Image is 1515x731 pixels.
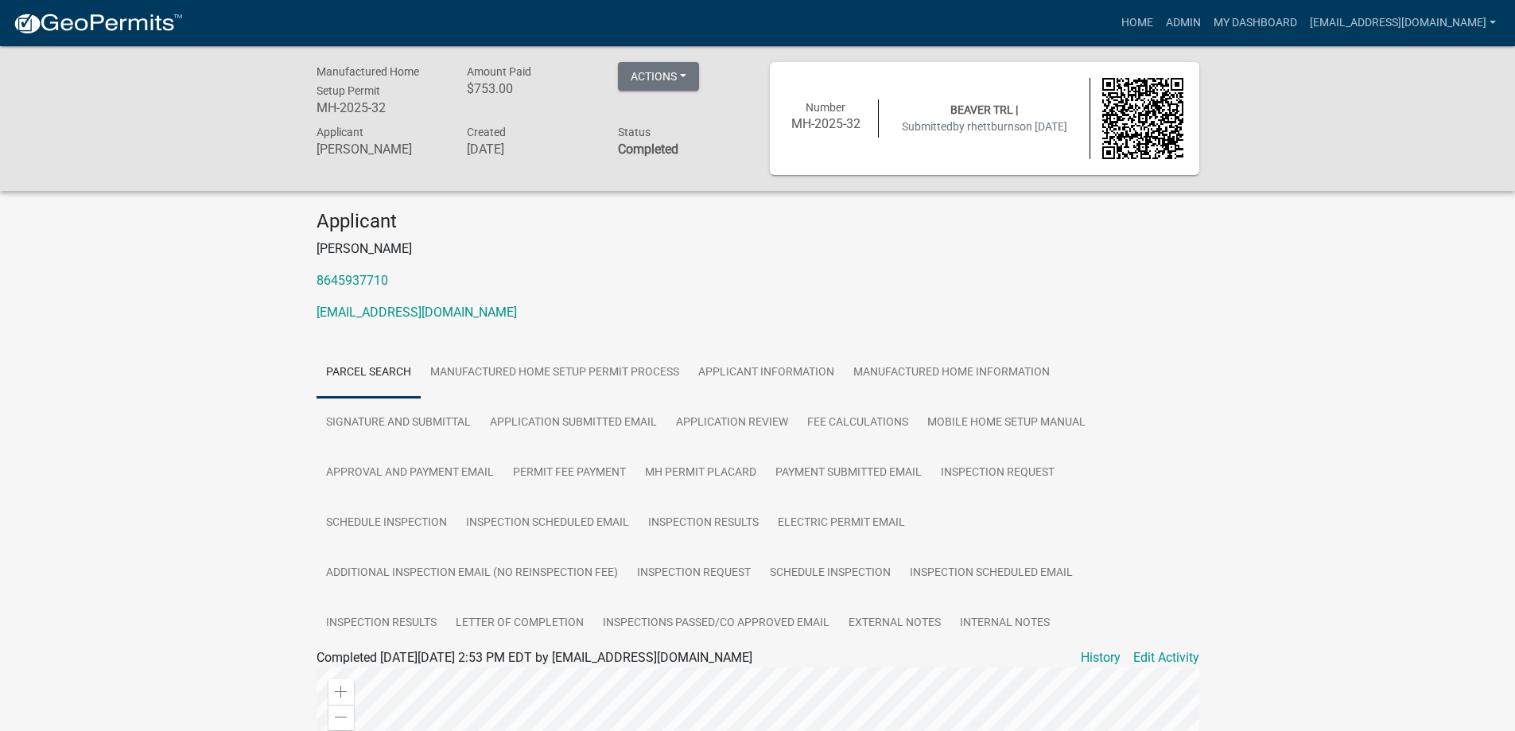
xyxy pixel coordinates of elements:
[635,448,766,499] a: MH Permit Placard
[480,398,666,449] a: Application Submitted Email
[317,650,752,665] span: Completed [DATE][DATE] 2:53 PM EDT by [EMAIL_ADDRESS][DOMAIN_NAME]
[666,398,798,449] a: Application Review
[806,101,845,114] span: Number
[317,498,456,549] a: Schedule Inspection
[503,448,635,499] a: Permit Fee Payment
[931,448,1064,499] a: Inspection Request
[446,598,593,649] a: Letter of Completion
[317,273,388,288] a: 8645937710
[1207,8,1303,38] a: My Dashboard
[618,142,678,157] strong: Completed
[317,598,446,649] a: Inspection Results
[618,126,651,138] span: Status
[317,448,503,499] a: Approval and Payment Email
[950,598,1059,649] a: Internal Notes
[627,548,760,599] a: Inspection Request
[467,81,594,96] h6: $753.00
[768,498,915,549] a: Electric Permit Email
[317,142,444,157] h6: [PERSON_NAME]
[618,62,699,91] button: Actions
[467,142,594,157] h6: [DATE]
[1102,78,1183,159] img: QR code
[317,305,517,320] a: [EMAIL_ADDRESS][DOMAIN_NAME]
[639,498,768,549] a: Inspection Results
[317,239,1199,259] p: [PERSON_NAME]
[1160,8,1207,38] a: Admin
[593,598,839,649] a: Inspections Passed/CO Approved Email
[317,126,363,138] span: Applicant
[844,348,1059,399] a: Manufactured Home Information
[1115,8,1160,38] a: Home
[689,348,844,399] a: Applicant Information
[760,548,900,599] a: Schedule Inspection
[317,548,627,599] a: Additional Inspection Email (No Reinspection Fee)
[1303,8,1502,38] a: [EMAIL_ADDRESS][DOMAIN_NAME]
[467,126,506,138] span: Created
[786,116,867,131] h6: MH-2025-32
[317,210,1199,233] h4: Applicant
[766,448,931,499] a: Payment Submitted Email
[328,705,354,730] div: Zoom out
[317,398,480,449] a: Signature and Submittal
[1081,648,1121,667] a: History
[328,679,354,705] div: Zoom in
[839,598,950,649] a: External Notes
[317,65,419,97] span: Manufactured Home Setup Permit
[798,398,918,449] a: Fee Calculations
[918,398,1095,449] a: Mobile Home Setup Manual
[467,65,531,78] span: Amount Paid
[950,103,1018,116] span: BEAVER TRL |
[902,120,1067,133] span: Submitted on [DATE]
[317,100,444,115] h6: MH-2025-32
[456,498,639,549] a: Inspection Scheduled Email
[1133,648,1199,667] a: Edit Activity
[317,348,421,399] a: Parcel search
[900,548,1082,599] a: Inspection Scheduled Email
[953,120,1020,133] span: by rhettburns
[421,348,689,399] a: Manufactured Home Setup Permit Process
